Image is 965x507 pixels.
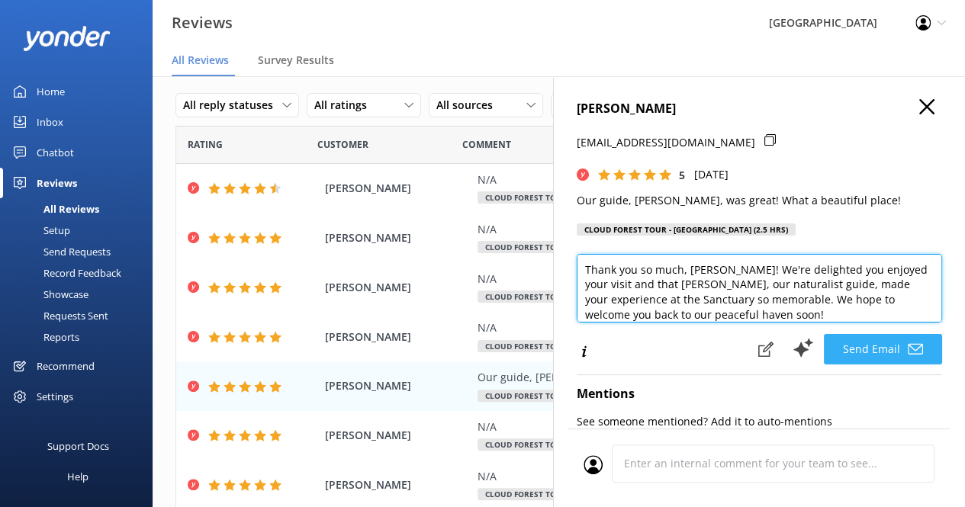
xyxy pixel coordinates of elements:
[9,305,108,326] div: Requests Sent
[9,220,153,241] a: Setup
[679,168,685,182] span: 5
[188,137,223,152] span: Date
[478,290,692,303] span: Cloud Forest Tour - Pantropical Trail (1.5 hr)
[67,461,88,492] div: Help
[9,262,121,284] div: Record Feedback
[577,384,942,404] h4: Mentions
[577,223,796,236] div: Cloud Forest Tour - [GEOGRAPHIC_DATA] (2.5 hrs)
[577,134,755,151] p: [EMAIL_ADDRESS][DOMAIN_NAME]
[9,241,111,262] div: Send Requests
[325,377,470,394] span: [PERSON_NAME]
[172,53,229,68] span: All Reviews
[694,166,729,183] p: [DATE]
[478,172,838,188] div: N/A
[9,326,79,348] div: Reports
[325,229,470,246] span: [PERSON_NAME]
[824,334,942,364] button: Send Email
[478,241,696,253] span: Cloud Forest Tour - [GEOGRAPHIC_DATA] (2.5 hrs)
[478,438,692,451] span: Cloud Forest Tour - Pantropical Trail (1.5 hr)
[478,488,692,500] span: Cloud Forest Tour - Pantropical Trail (1.5 hr)
[478,271,838,287] div: N/A
[183,97,282,114] span: All reply statuses
[478,191,696,204] span: Cloud Forest Tour - [GEOGRAPHIC_DATA] (2.5 hrs)
[478,390,696,402] span: Cloud Forest Tour - [GEOGRAPHIC_DATA] (2.5 hrs)
[37,381,73,412] div: Settings
[584,455,603,474] img: user_profile.svg
[9,198,153,220] a: All Reviews
[9,220,70,241] div: Setup
[47,431,109,461] div: Support Docs
[37,76,65,107] div: Home
[478,419,838,435] div: N/A
[314,97,376,114] span: All ratings
[9,284,88,305] div: Showcase
[577,254,942,322] textarea: Thank you so much, [PERSON_NAME]! We're delighted you enjoyed your visit and that [PERSON_NAME], ...
[172,11,233,35] h3: Reviews
[325,427,470,444] span: [PERSON_NAME]
[9,198,99,220] div: All Reviews
[325,279,470,296] span: [PERSON_NAME]
[478,369,838,386] div: Our guide, [PERSON_NAME], was great! What a beautiful place!
[23,26,111,51] img: yonder-white-logo.png
[478,319,838,336] div: N/A
[478,221,838,238] div: N/A
[577,99,942,119] h4: [PERSON_NAME]
[37,107,63,137] div: Inbox
[478,468,838,485] div: N/A
[37,351,95,381] div: Recommend
[9,241,153,262] a: Send Requests
[317,137,368,152] span: Date
[325,477,470,493] span: [PERSON_NAME]
[37,168,77,198] div: Reviews
[9,305,153,326] a: Requests Sent
[37,137,74,168] div: Chatbot
[919,99,934,116] button: Close
[577,413,942,430] p: See someone mentioned? Add it to auto-mentions
[462,137,511,152] span: Question
[9,262,153,284] a: Record Feedback
[9,326,153,348] a: Reports
[436,97,502,114] span: All sources
[325,329,470,345] span: [PERSON_NAME]
[9,284,153,305] a: Showcase
[325,180,470,197] span: [PERSON_NAME]
[577,192,942,209] p: Our guide, [PERSON_NAME], was great! What a beautiful place!
[258,53,334,68] span: Survey Results
[478,340,692,352] span: Cloud Forest Tour - Pantropical Trail (1.5 hr)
